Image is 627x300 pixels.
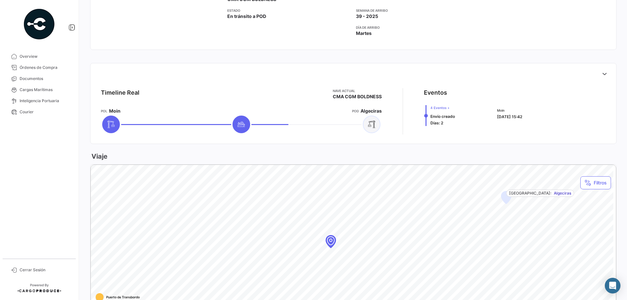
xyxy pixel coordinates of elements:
a: Documentos [5,73,73,84]
span: Algeciras [361,108,382,114]
span: Moin [109,108,121,114]
h3: Viaje [90,152,107,161]
span: 39 - 2025 [356,13,378,20]
button: Filtros [580,176,611,189]
app-card-info-title: Día de Arribo [356,25,480,30]
span: Cerrar Sesión [20,267,71,273]
div: Timeline Real [101,88,139,97]
span: Courier [20,109,71,115]
span: 4 Eventos + [430,105,455,110]
a: Inteligencia Portuaria [5,95,73,106]
span: Puerto de Transbordo [106,294,140,300]
span: Martes [356,30,372,37]
a: Courier [5,106,73,118]
app-card-info-title: Semana de Arribo [356,8,480,13]
div: Eventos [424,88,447,97]
span: Overview [20,54,71,59]
a: Overview [5,51,73,62]
div: Map marker [326,235,336,248]
span: Órdenes de Compra [20,65,71,71]
span: Días: 2 [430,120,443,125]
a: Órdenes de Compra [5,62,73,73]
span: Inteligencia Portuaria [20,98,71,104]
span: Algeciras [554,190,571,196]
div: Abrir Intercom Messenger [605,278,620,293]
div: Map marker [501,191,511,204]
span: Documentos [20,76,71,82]
span: Envío creado [430,114,455,119]
a: Cargas Marítimas [5,84,73,95]
span: Moin [497,108,522,113]
span: [DATE] 15:42 [497,114,522,119]
span: En tránsito a POD [227,13,266,20]
app-card-info-title: POD [352,108,359,114]
span: CMA CGM BOLDNESS [333,93,382,100]
img: powered-by.png [23,8,56,40]
span: [GEOGRAPHIC_DATA]: [509,190,551,196]
app-card-info-title: Estado [227,8,351,13]
span: Cargas Marítimas [20,87,71,93]
app-card-info-title: POL [101,108,107,114]
app-card-info-title: Nave actual [333,88,382,93]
